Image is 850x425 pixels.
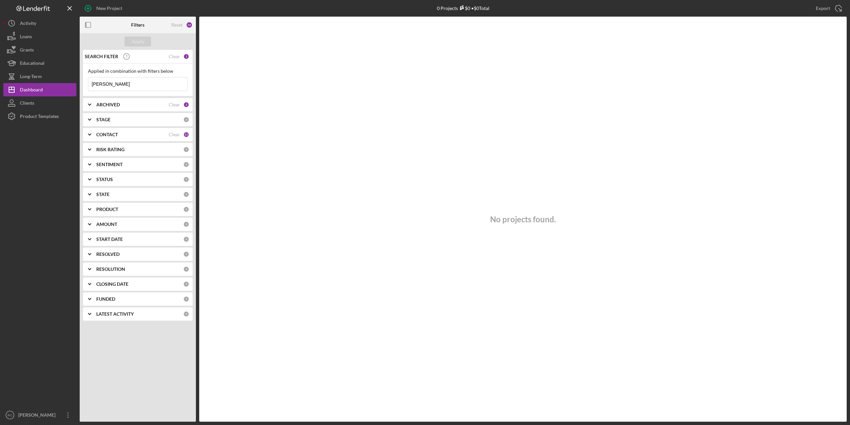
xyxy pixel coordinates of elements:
[816,2,830,15] div: Export
[183,102,189,108] div: 2
[183,206,189,212] div: 0
[3,96,76,110] button: Clients
[96,237,123,242] b: START DATE
[20,110,59,125] div: Product Templates
[183,117,189,123] div: 0
[183,53,189,59] div: 1
[96,266,125,272] b: RESOLUTION
[96,311,134,317] b: LATEST ACTIVITY
[186,22,193,28] div: 14
[125,37,151,47] button: Apply
[96,252,120,257] b: RESOLVED
[96,177,113,182] b: STATUS
[169,132,180,137] div: Clear
[85,54,118,59] b: SEARCH FILTER
[183,132,189,138] div: 11
[96,192,110,197] b: STATE
[183,221,189,227] div: 0
[131,22,144,28] b: Filters
[20,56,44,71] div: Educational
[3,30,76,43] button: Loans
[96,281,128,287] b: CLOSING DATE
[3,110,76,123] button: Product Templates
[88,68,188,74] div: Applied in combination with filters below
[183,236,189,242] div: 0
[490,215,556,224] h3: No projects found.
[20,17,36,32] div: Activity
[96,162,123,167] b: SENTIMENT
[96,102,120,107] b: ARCHIVED
[183,281,189,287] div: 0
[80,2,129,15] button: New Project
[96,222,117,227] b: AMOUNT
[96,132,118,137] b: CONTACT
[3,43,76,56] button: Grants
[96,147,125,152] b: RISK RATING
[8,413,12,417] text: RC
[169,54,180,59] div: Clear
[169,102,180,107] div: Clear
[96,207,118,212] b: PRODUCT
[20,83,43,98] div: Dashboard
[183,176,189,182] div: 0
[96,2,122,15] div: New Project
[96,296,115,302] b: FUNDED
[96,117,111,122] b: STAGE
[20,96,34,111] div: Clients
[809,2,847,15] button: Export
[3,70,76,83] button: Long-Term
[183,161,189,167] div: 0
[183,251,189,257] div: 0
[132,37,144,47] div: Apply
[183,191,189,197] div: 0
[183,147,189,153] div: 0
[20,43,34,58] div: Grants
[183,296,189,302] div: 0
[3,83,76,96] button: Dashboard
[20,70,42,85] div: Long-Term
[3,56,76,70] button: Educational
[458,5,470,11] div: $0
[171,22,183,28] div: Reset
[17,408,60,423] div: [PERSON_NAME]
[183,311,189,317] div: 0
[437,5,489,11] div: 0 Projects • $0 Total
[183,266,189,272] div: 0
[3,408,76,422] button: RC[PERSON_NAME]
[3,17,76,30] button: Activity
[20,30,32,45] div: Loans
